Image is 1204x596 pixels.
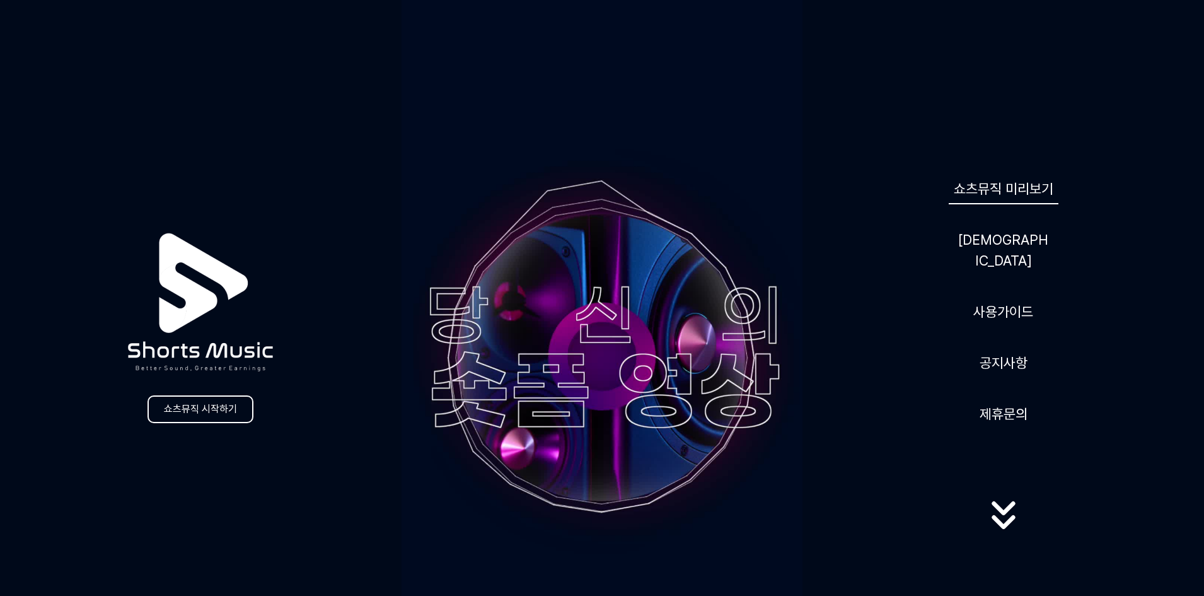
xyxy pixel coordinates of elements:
a: [DEMOGRAPHIC_DATA] [953,225,1054,276]
a: 사용가이드 [968,296,1038,327]
img: logo [97,199,304,406]
a: 쇼츠뮤직 시작하기 [148,395,253,423]
button: 제휴문의 [975,399,1033,429]
a: 쇼츠뮤직 미리보기 [949,173,1058,204]
a: 공지사항 [975,348,1033,378]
